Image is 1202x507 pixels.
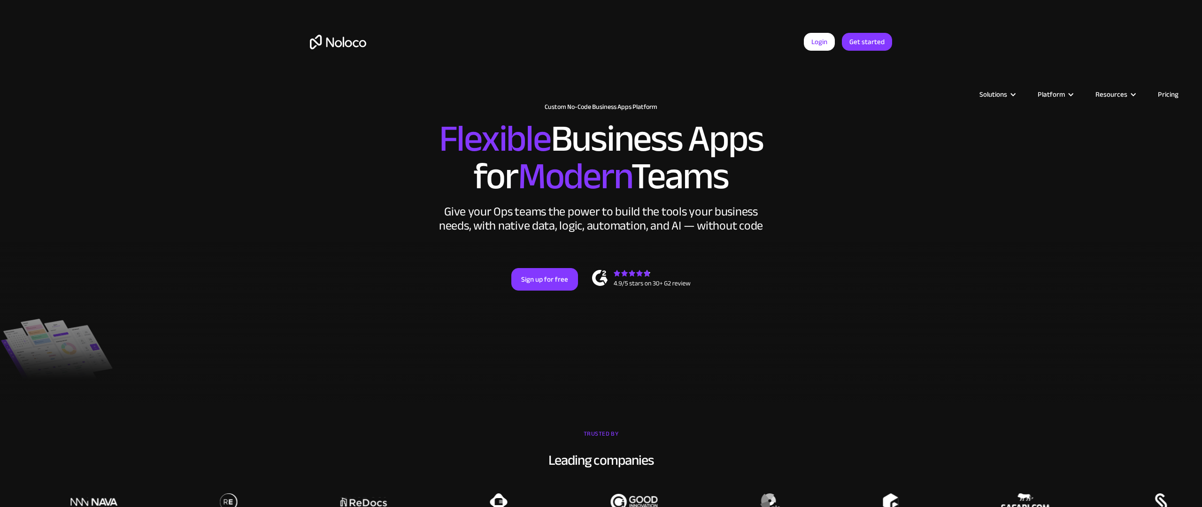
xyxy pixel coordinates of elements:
div: Platform [1026,88,1084,100]
a: Get started [842,33,892,51]
a: home [310,35,366,49]
div: Resources [1084,88,1146,100]
div: Resources [1095,88,1127,100]
div: Platform [1038,88,1065,100]
div: Solutions [968,88,1026,100]
a: Login [804,33,835,51]
div: Solutions [979,88,1007,100]
a: Pricing [1146,88,1190,100]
